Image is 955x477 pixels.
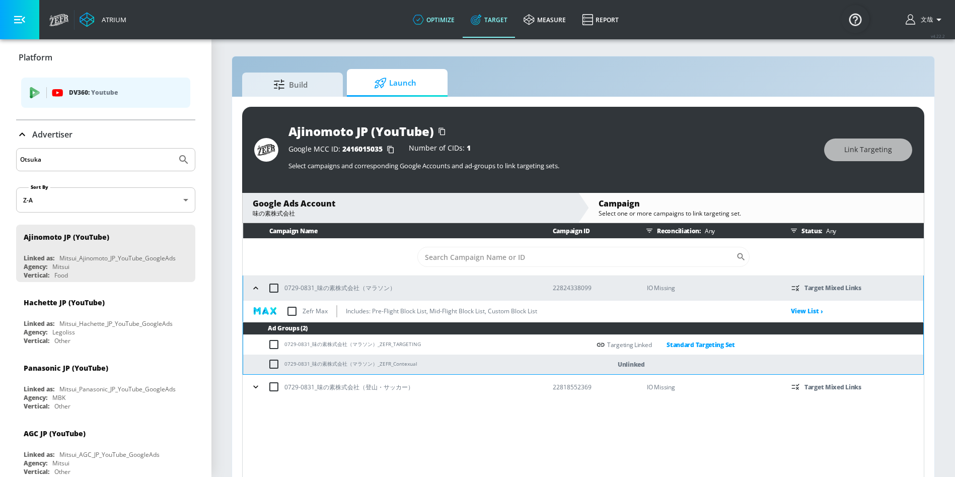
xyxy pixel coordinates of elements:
[52,328,75,336] div: Legoliss
[52,393,65,402] div: MBK
[841,5,869,33] button: Open Resource Center
[243,193,578,223] div: Google Ads Account味の素株式会社
[16,225,195,282] div: Ajinomoto JP (YouTube)Linked as:Mitsui_Ajinomoto_JP_YouTube_GoogleAdsAgency:MitsuiVertical:Food
[16,43,195,72] div: Platform
[16,290,195,348] div: Hachette JP (YouTube)Linked as:Mitsui_Hachette_JP_YouTube_GoogleAdsAgency:LegolissVertical:Other
[59,450,160,459] div: Mitsui_AGC_JP_YouTube_GoogleAds
[607,339,735,351] div: Targeting Linked
[346,306,537,316] p: Includes: Pre-Flight Block List, Mid-Flight Block List, Custom Block List
[537,223,631,239] th: Campaign ID
[647,282,775,294] p: IO Missing
[642,223,775,238] div: Reconciliation:
[804,282,861,294] p: Target Mixed Links
[463,2,516,38] a: Target
[173,149,195,171] button: Submit Search
[24,328,47,336] div: Agency:
[599,209,914,218] div: Select one or more campaigns to link targeting set.
[24,450,54,459] div: Linked as:
[243,355,590,374] td: 0729-0831_味の素株式会社（マラソン）_ZEFR_Contexual
[24,232,109,242] div: Ajinomoto JP (YouTube)
[701,226,715,236] p: Any
[16,356,195,413] div: Panasonic JP (YouTube)Linked as:Mitsui_Panasonic_JP_YouTube_GoogleAdsAgency:MBKVertical:Other
[417,247,736,267] input: Search Campaign Name or ID
[32,129,72,140] p: Advertiser
[599,198,914,209] div: Campaign
[243,223,537,239] th: Campaign Name
[553,283,631,293] p: 22824338099
[24,254,54,262] div: Linked as:
[91,87,118,98] p: Youtube
[651,339,734,351] a: Standard Targeting Set
[21,74,190,114] ul: list of platforms
[24,336,49,345] div: Vertical:
[16,71,195,119] div: Platform
[342,144,383,154] span: 2416015035
[24,402,49,411] div: Vertical:
[24,271,49,280] div: Vertical:
[252,73,329,97] span: Build
[54,467,70,476] div: Other
[59,319,173,328] div: Mitsui_Hachette_JP_YouTube_GoogleAds
[516,2,574,38] a: measure
[24,467,49,476] div: Vertical:
[288,145,399,155] div: Google MCC ID:
[54,336,70,345] div: Other
[54,271,68,280] div: Food
[931,33,945,39] span: v 4.22.2
[20,153,173,166] input: Search by name
[553,382,631,392] p: 22818552369
[24,393,47,402] div: Agency:
[822,226,836,236] p: Any
[647,381,775,393] p: IO Missing
[253,198,568,209] div: Google Ads Account
[24,459,47,467] div: Agency:
[409,145,471,155] div: Number of CIDs:
[21,78,190,108] div: DV360: Youtube
[19,52,52,63] p: Platform
[618,359,645,370] p: Unlinked
[16,120,195,149] div: Advertiser
[24,319,54,328] div: Linked as:
[791,307,823,315] a: View List ›
[243,322,923,335] th: Ad Groups (2)
[574,2,627,38] a: Report
[786,223,923,238] div: Status:
[804,381,861,393] p: Target Mixed Links
[288,161,814,170] p: Select campaigns and corresponding Google Accounts and ad-groups to link targeting sets.
[52,262,69,271] div: Mitsui
[917,16,933,24] span: login as: fumiya.nakamura@mbk-digital.co.jp
[98,15,126,24] div: Atrium
[16,187,195,213] div: Z-A
[357,71,433,95] span: Launch
[59,254,176,262] div: Mitsui_Ajinomoto_JP_YouTube_GoogleAds
[59,385,176,393] div: Mitsui_Panasonic_JP_YouTube_GoogleAds
[253,209,568,218] div: 味の素株式会社
[405,2,463,38] a: optimize
[54,402,70,411] div: Other
[288,123,434,140] div: Ajinomoto JP (YouTube)
[284,283,396,293] p: 0729-0831_味の素株式会社（マラソン）
[243,335,590,355] td: 0729-0831_味の素株式会社（マラソン）_ZEFR_TARGETING
[24,298,105,307] div: Hachette JP (YouTube)
[69,87,182,98] p: DV360:
[467,143,471,153] span: 1
[303,306,328,316] p: Zefr Max
[284,382,414,392] p: 0729-0831_味の素株式会社（登山・サッカー）
[24,429,86,438] div: AGC JP (YouTube)
[417,247,750,267] div: Search CID Name or Number
[52,459,69,467] div: Mitsui
[80,12,126,27] a: Atrium
[906,14,945,26] button: 文哉
[24,363,108,373] div: Panasonic JP (YouTube)
[24,262,47,271] div: Agency:
[24,385,54,393] div: Linked as:
[29,184,50,190] label: Sort By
